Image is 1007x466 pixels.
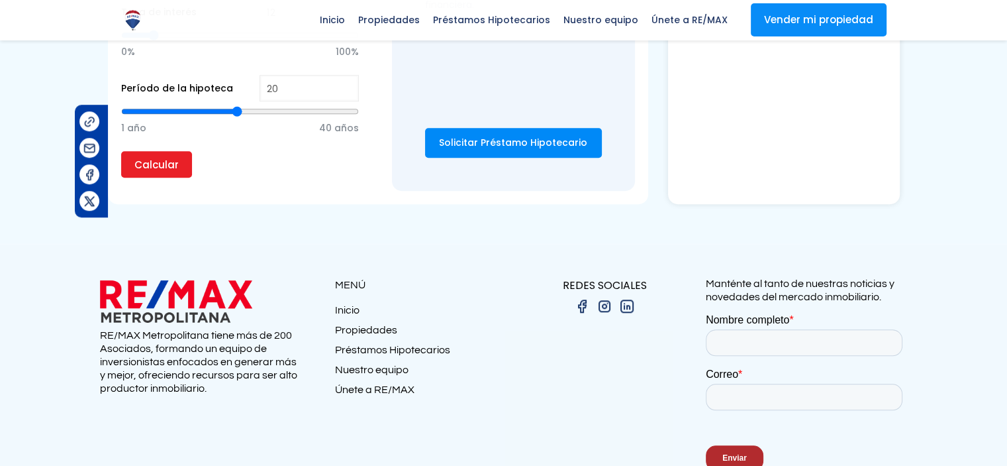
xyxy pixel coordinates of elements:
[619,298,635,314] img: linkedin.png
[335,363,504,383] a: Nuestro equipo
[319,118,359,138] span: 40 años
[574,298,590,314] img: facebook.png
[706,277,908,304] p: Manténte al tanto de nuestras noticias y novedades del mercado inmobiliario.
[83,194,97,208] img: Compartir
[83,168,97,182] img: Compartir
[335,383,504,403] a: Únete a RE/MAX
[83,115,97,129] img: Compartir
[645,10,734,30] span: Únete a RE/MAX
[597,298,612,314] img: instagram.png
[336,42,359,62] span: 100%
[260,75,359,101] input: Years
[121,80,233,97] label: Período de la hipoteca
[100,329,302,395] p: RE/MAX Metropolitana tiene más de 200 Asociados, formando un equipo de inversionistas enfocados e...
[313,10,352,30] span: Inicio
[335,343,504,363] a: Préstamos Hipotecarios
[335,304,504,323] a: Inicio
[504,277,706,294] p: REDES SOCIALES
[352,10,426,30] span: Propiedades
[425,128,602,158] a: Solicitar Préstamo Hipotecario
[121,42,135,62] span: 0%
[335,277,504,294] p: MENÚ
[335,323,504,343] a: Propiedades
[751,3,887,36] a: Vender mi propiedad
[83,141,97,155] img: Compartir
[121,118,146,138] span: 1 año
[557,10,645,30] span: Nuestro equipo
[121,9,144,32] img: Logo de REMAX
[100,277,252,325] img: remax metropolitana logo
[426,10,557,30] span: Préstamos Hipotecarios
[121,151,192,178] input: Calcular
